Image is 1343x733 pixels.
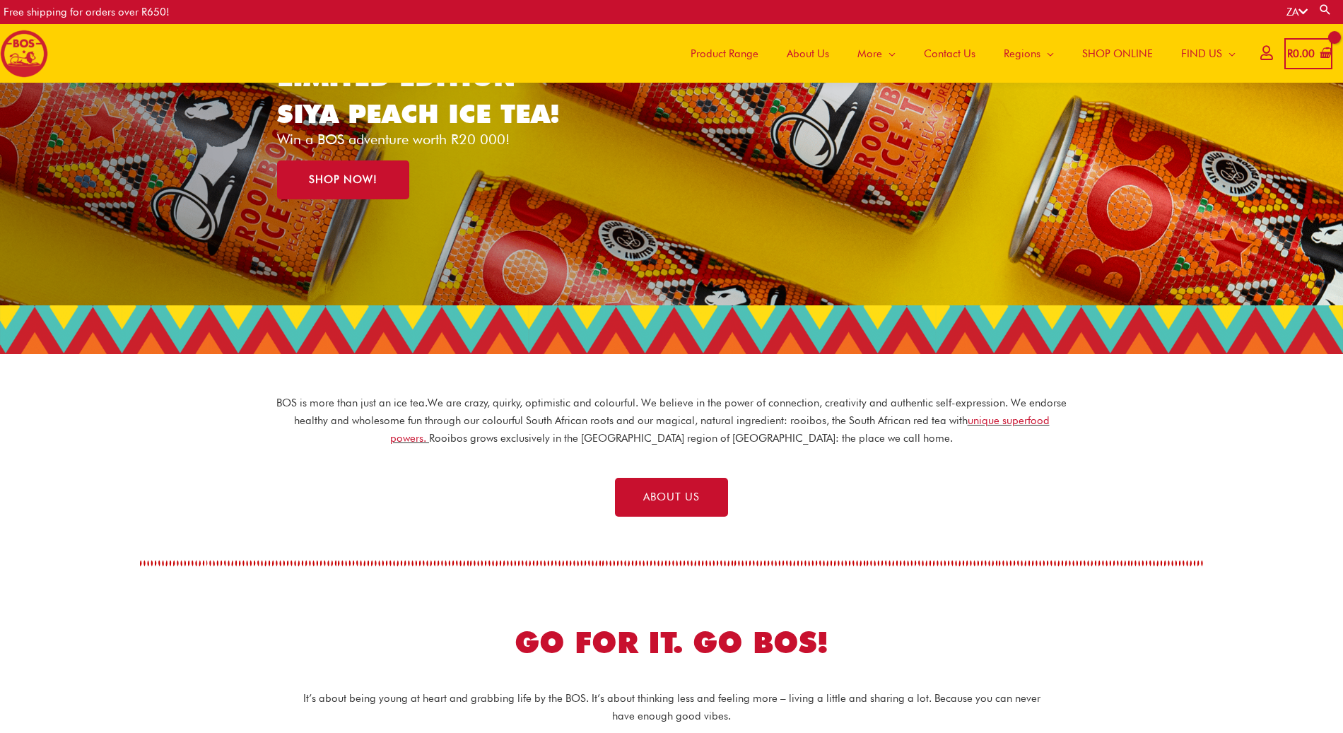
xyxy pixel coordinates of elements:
[924,33,975,75] span: Contact Us
[277,24,560,129] a: WIN WITH OUR LIMITED EDITION SIYA PEACH ICE TEA!
[1287,47,1315,60] bdi: 0.00
[1286,6,1308,18] a: ZA
[910,24,990,83] a: Contact Us
[360,623,983,662] h2: GO FOR IT. GO BOS!
[843,24,910,83] a: More
[1284,38,1332,70] a: View Shopping Cart, empty
[787,33,829,75] span: About Us
[1068,24,1167,83] a: SHOP ONLINE
[1004,33,1040,75] span: Regions
[298,690,1045,725] p: It’s about being young at heart and grabbing life by the BOS. It’s about thinking less and feelin...
[643,492,700,503] span: ABOUT US
[1287,47,1293,60] span: R
[857,33,882,75] span: More
[691,33,758,75] span: Product Range
[277,160,409,199] a: SHOP NOW!
[990,24,1068,83] a: Regions
[1181,33,1222,75] span: FIND US
[277,132,582,146] p: Win a BOS adventure worth R20 000!
[1082,33,1153,75] span: SHOP ONLINE
[1318,3,1332,16] a: Search button
[390,414,1050,445] a: unique superfood powers.
[676,24,773,83] a: Product Range
[615,478,728,517] a: ABOUT US
[666,24,1250,83] nav: Site Navigation
[276,394,1067,447] p: BOS is more than just an ice tea. We are crazy, quirky, optimistic and colourful. We believe in t...
[773,24,843,83] a: About Us
[309,175,377,185] span: SHOP NOW!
